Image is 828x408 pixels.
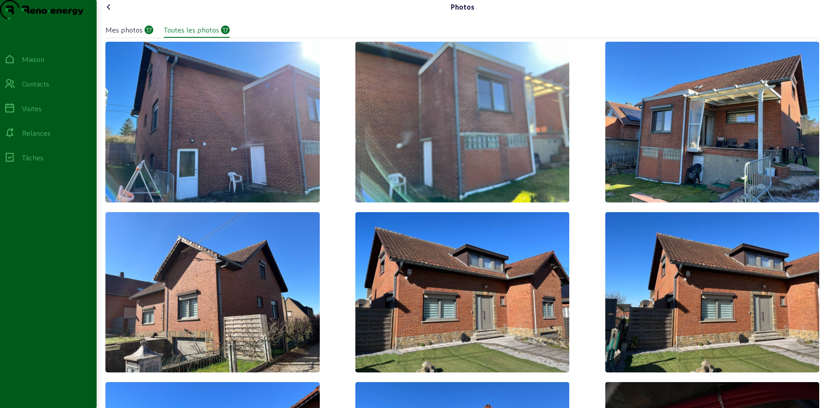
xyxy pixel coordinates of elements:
[223,25,228,34] font: 17
[22,153,43,162] font: Tâches
[355,212,570,373] img: 091C2A49-FF6C-42AB-A300-EBE2E3200DE3_1_105_c.jpeg
[146,25,152,34] font: 17
[164,25,219,34] font: Toutes les photos
[22,79,49,88] font: Contacts
[105,212,320,373] img: 50352E28-2E50-4666-8A0F-22DA02E510C7_1_105_c.jpeg
[22,129,51,137] font: Relances
[605,42,820,202] img: 27C3459A-1EBD-4219-BCDE-7960D0E330B7_1_105_c.jpeg
[105,42,320,202] img: E1000640-B48A-4B64-8DC0-3239F63B7267_1_105_c.jpeg
[22,55,44,63] font: Maison
[105,25,143,34] font: Mes photos
[355,42,570,202] img: C5F16354-8B43-4AB8-BEB9-E86A6AD3DB11_1_105_c.jpeg
[605,212,820,373] img: AF491436-18D8-46E4-B4EF-199CEFCFE35D_1_105_c.jpeg
[451,3,474,11] font: Photos
[22,104,42,112] font: Visites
